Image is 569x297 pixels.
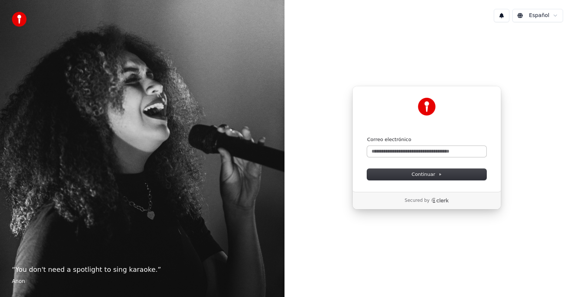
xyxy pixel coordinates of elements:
label: Correo electrónico [367,136,411,143]
span: Continuar [412,171,442,178]
a: Clerk logo [431,198,449,203]
footer: Anon [12,278,273,285]
p: “ You don't need a spotlight to sing karaoke. ” [12,264,273,275]
p: Secured by [405,198,429,204]
img: Youka [418,98,436,116]
button: Continuar [367,169,486,180]
img: youka [12,12,27,27]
